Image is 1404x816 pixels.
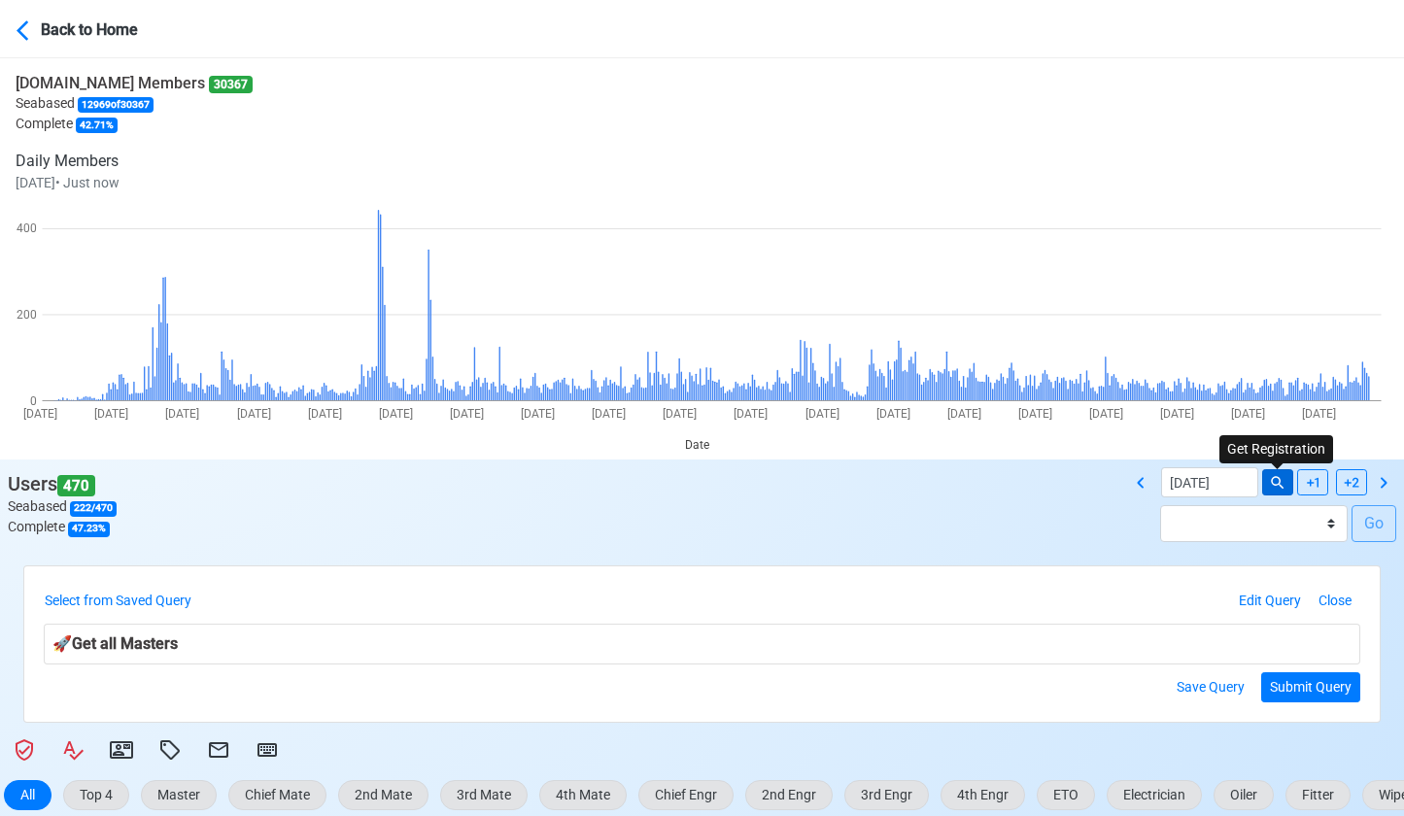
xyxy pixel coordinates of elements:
[78,97,154,113] span: 12969 of 30367
[23,407,57,421] text: [DATE]
[44,586,200,616] button: Select from Saved Query
[638,780,734,810] button: Chief Engr
[17,221,37,235] text: 400
[16,93,253,114] p: Seabased
[844,780,929,810] button: 3rd Engr
[30,394,37,408] text: 0
[1160,407,1194,421] text: [DATE]
[70,501,117,517] span: 222 / 470
[1352,505,1396,542] button: Go
[440,780,528,810] button: 3rd Mate
[1089,407,1123,421] text: [DATE]
[165,407,199,421] text: [DATE]
[17,308,37,322] text: 200
[876,407,910,421] text: [DATE]
[237,407,271,421] text: [DATE]
[1018,407,1052,421] text: [DATE]
[209,76,253,93] span: 30367
[16,173,253,193] p: [DATE] • Just now
[338,780,428,810] button: 2nd Mate
[16,150,253,173] p: Daily Members
[41,15,187,42] div: Back to Home
[4,780,51,810] button: All
[57,475,95,497] span: 470
[76,118,118,133] span: 42.71 %
[1230,586,1310,616] button: Edit Query
[1285,780,1351,810] button: Fitter
[685,438,709,452] text: Date
[1168,672,1253,702] button: Save Query
[1302,407,1336,421] text: [DATE]
[941,780,1025,810] button: 4th Engr
[947,407,981,421] text: [DATE]
[1214,780,1274,810] button: Oiler
[16,114,253,134] p: Complete
[1107,780,1202,810] button: Electrician
[308,407,342,421] text: [DATE]
[521,407,555,421] text: [DATE]
[94,407,128,421] text: [DATE]
[745,780,833,810] button: 2nd Engr
[450,407,484,421] text: [DATE]
[1310,586,1360,616] button: Close
[1219,435,1333,463] div: Get Registration
[539,780,627,810] button: 4th Mate
[44,624,1360,664] div: 🚀 Get all Masters
[68,522,110,537] span: 47.23 %
[805,407,839,421] text: [DATE]
[16,74,253,93] h6: [DOMAIN_NAME] Members
[663,407,697,421] text: [DATE]
[1261,672,1360,702] button: Submit Query
[1037,780,1095,810] button: ETO
[592,407,626,421] text: [DATE]
[228,780,326,810] button: Chief Mate
[63,780,129,810] button: Top 4
[16,6,188,51] button: Back to Home
[379,407,413,421] text: [DATE]
[141,780,217,810] button: Master
[1231,407,1265,421] text: [DATE]
[734,407,768,421] text: [DATE]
